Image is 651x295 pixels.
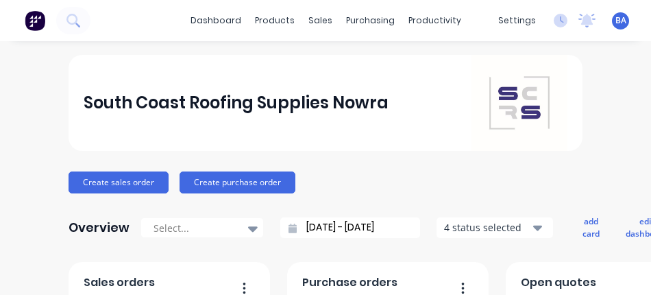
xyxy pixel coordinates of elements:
[471,55,567,151] img: South Coast Roofing Supplies Nowra
[248,10,302,31] div: products
[180,172,295,193] button: Create purchase order
[339,10,402,31] div: purchasing
[302,10,339,31] div: sales
[521,274,596,291] span: Open quotes
[444,220,530,235] div: 4 status selected
[69,214,130,241] div: Overview
[69,172,169,193] button: Create sales order
[302,274,397,291] span: Purchase orders
[184,10,248,31] a: dashboard
[84,274,155,291] span: Sales orders
[84,89,389,117] div: South Coast Roofing Supplies Nowra
[402,10,468,31] div: productivity
[491,10,543,31] div: settings
[437,217,553,238] button: 4 status selected
[615,14,626,27] span: BA
[25,10,45,31] img: Factory
[574,213,609,243] button: add card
